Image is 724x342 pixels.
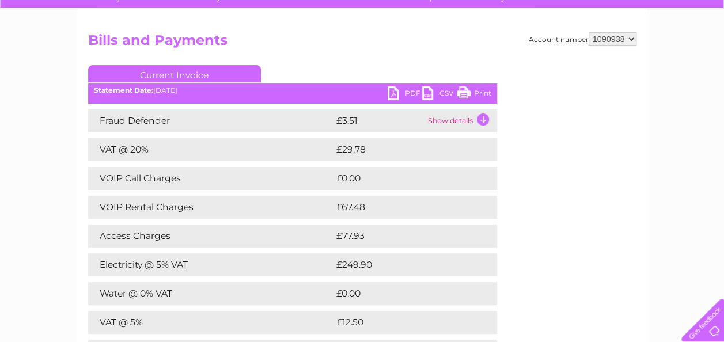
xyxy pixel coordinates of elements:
[422,86,457,103] a: CSV
[582,49,617,58] a: Telecoms
[647,49,676,58] a: Contact
[333,138,474,161] td: £29.78
[88,32,636,54] h2: Bills and Payments
[333,196,473,219] td: £67.48
[457,86,491,103] a: Print
[529,32,636,46] div: Account number
[88,225,333,248] td: Access Charges
[624,49,640,58] a: Blog
[88,282,333,305] td: Water @ 0% VAT
[88,138,333,161] td: VAT @ 20%
[333,253,477,276] td: £249.90
[88,311,333,334] td: VAT @ 5%
[333,282,471,305] td: £0.00
[88,65,261,82] a: Current Invoice
[25,30,84,65] img: logo.png
[90,6,635,56] div: Clear Business is a trading name of Verastar Limited (registered in [GEOGRAPHIC_DATA] No. 3667643...
[550,49,575,58] a: Energy
[521,49,543,58] a: Water
[88,196,333,219] td: VOIP Rental Charges
[88,253,333,276] td: Electricity @ 5% VAT
[333,167,471,190] td: £0.00
[88,109,333,132] td: Fraud Defender
[425,109,497,132] td: Show details
[88,86,497,94] div: [DATE]
[507,6,586,20] a: 0333 014 3131
[88,167,333,190] td: VOIP Call Charges
[94,86,153,94] b: Statement Date:
[388,86,422,103] a: PDF
[333,109,425,132] td: £3.51
[333,311,473,334] td: £12.50
[686,49,713,58] a: Log out
[333,225,473,248] td: £77.93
